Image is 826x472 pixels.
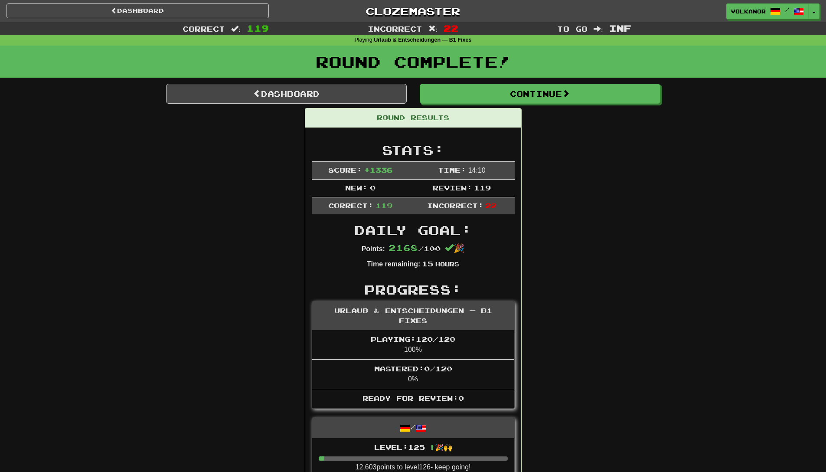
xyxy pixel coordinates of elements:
[435,260,459,268] small: Hours
[312,143,515,157] h2: Stats:
[433,184,472,192] span: Review:
[785,7,789,13] span: /
[3,53,823,70] h1: Round Complete!
[389,243,418,253] span: 2168
[557,24,588,33] span: To go
[374,443,452,451] span: Level: 125
[328,201,373,210] span: Correct:
[345,184,368,192] span: New:
[362,394,464,402] span: Ready for Review: 0
[166,84,407,104] a: Dashboard
[183,24,225,33] span: Correct
[468,167,486,174] span: 14 : 10
[312,223,515,237] h2: Daily Goal:
[367,260,420,268] strong: Time remaining:
[609,23,631,33] span: Inf
[375,201,392,210] span: 119
[726,3,809,19] a: Volkanor /
[370,184,375,192] span: 0
[438,166,466,174] span: Time:
[312,330,514,360] li: 100%
[312,302,514,331] div: Urlaub & Entscheidungen — B1 Fixes
[731,7,766,15] span: Volkanor
[362,245,385,252] strong: Points:
[445,243,464,253] span: 🎉
[427,201,483,210] span: Incorrect:
[231,25,241,33] span: :
[282,3,544,19] a: Clozemaster
[371,335,455,343] span: Playing: 120 / 120
[474,184,491,192] span: 119
[420,84,660,104] button: Continue
[7,3,269,18] a: Dashboard
[389,244,441,252] span: / 100
[485,201,496,210] span: 22
[312,418,514,438] div: /
[368,24,422,33] span: Incorrect
[305,108,521,128] div: Round Results
[312,359,514,389] li: 0%
[374,364,452,373] span: Mastered: 0 / 120
[374,37,471,43] strong: Urlaub & Entscheidungen — B1 Fixes
[422,259,433,268] span: 15
[444,23,458,33] span: 22
[328,166,362,174] span: Score:
[425,443,452,451] span: ⬆🎉🙌
[594,25,603,33] span: :
[364,166,392,174] span: + 1336
[312,282,515,297] h2: Progress:
[428,25,438,33] span: :
[247,23,269,33] span: 119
